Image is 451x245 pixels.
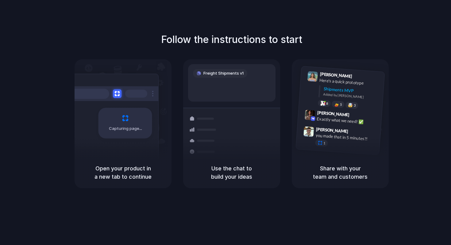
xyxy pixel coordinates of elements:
div: you made that in 5 minutes?! [315,132,377,142]
span: 1 [323,142,326,145]
span: [PERSON_NAME] [317,109,349,118]
span: 8 [326,102,328,105]
h1: Follow the instructions to start [161,32,302,47]
span: 3 [354,104,356,107]
span: [PERSON_NAME] [320,71,352,80]
span: 9:47 AM [350,129,363,136]
div: Exactly what we need! ✅ [317,115,378,126]
h5: Share with your team and customers [299,164,381,181]
div: Shipments MVP [323,86,380,96]
div: Added by [PERSON_NAME] [323,92,380,101]
span: 9:41 AM [354,74,367,81]
span: 9:42 AM [351,112,364,119]
div: 🤯 [348,103,353,107]
h5: Open your product in a new tab to continue [82,164,164,181]
h5: Use the chat to build your ideas [191,164,273,181]
span: [PERSON_NAME] [316,126,349,135]
span: Capturing page [109,126,143,132]
span: Freight Shipments v1 [203,70,244,76]
span: 5 [340,103,342,106]
div: Here's a quick prototype [319,77,381,87]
